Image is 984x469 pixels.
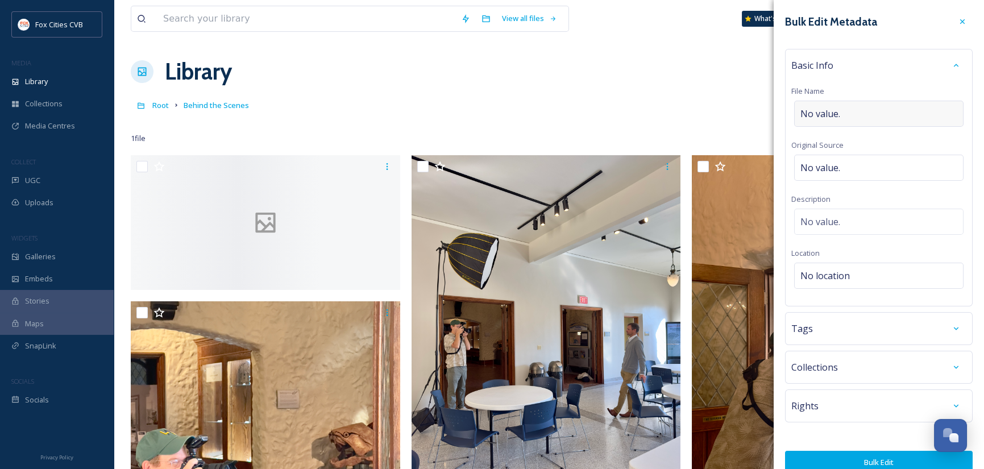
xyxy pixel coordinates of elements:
[25,121,75,131] span: Media Centres
[152,98,169,112] a: Root
[11,157,36,166] span: COLLECT
[800,215,840,229] span: No value.
[11,377,34,385] span: SOCIALS
[25,76,48,87] span: Library
[40,450,73,463] a: Privacy Policy
[25,318,44,329] span: Maps
[184,100,249,110] span: Behind the Scenes
[800,107,840,121] span: No value.
[791,194,831,204] span: Description
[791,399,819,413] span: Rights
[25,296,49,306] span: Stories
[496,7,563,30] a: View all files
[791,248,820,258] span: Location
[800,269,850,283] span: No location
[791,360,838,374] span: Collections
[791,322,813,335] span: Tags
[742,11,799,27] a: What's New
[25,395,49,405] span: Socials
[800,161,840,175] span: No value.
[131,133,146,144] span: 1 file
[11,59,31,67] span: MEDIA
[184,98,249,112] a: Behind the Scenes
[25,341,56,351] span: SnapLink
[25,197,53,208] span: Uploads
[791,86,824,96] span: File Name
[791,59,833,72] span: Basic Info
[152,100,169,110] span: Root
[785,14,877,30] h3: Bulk Edit Metadata
[934,419,967,452] button: Open Chat
[35,19,83,30] span: Fox Cities CVB
[40,454,73,461] span: Privacy Policy
[18,19,30,30] img: images.png
[25,251,56,262] span: Galleries
[791,140,844,150] span: Original Source
[11,234,38,242] span: WIDGETS
[25,273,53,284] span: Embeds
[25,175,40,186] span: UGC
[157,6,455,31] input: Search your library
[25,98,63,109] span: Collections
[165,55,232,89] a: Library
